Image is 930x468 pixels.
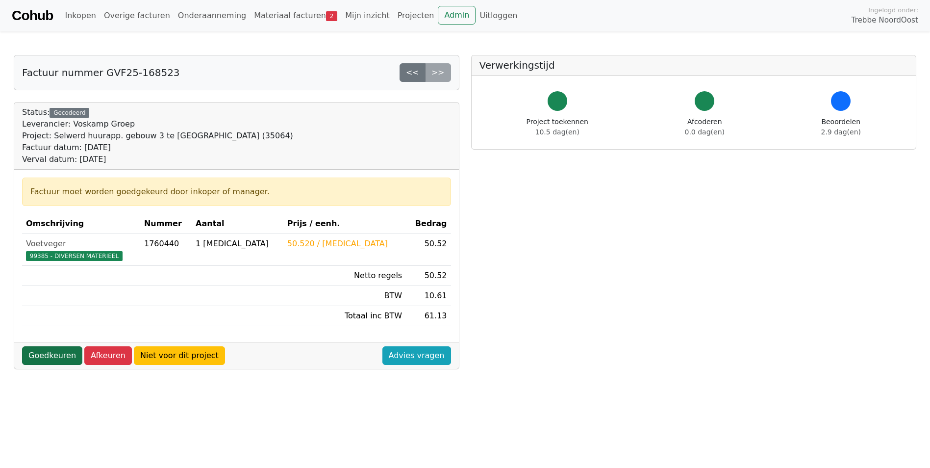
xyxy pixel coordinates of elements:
[394,6,438,26] a: Projecten
[100,6,174,26] a: Overige facturen
[406,266,451,286] td: 50.52
[140,214,192,234] th: Nummer
[30,186,443,198] div: Factuur moet worden goedgekeurd door inkoper of manager.
[852,15,918,26] span: Trebbe NoordOost
[22,154,293,165] div: Verval datum: [DATE]
[406,286,451,306] td: 10.61
[26,238,136,250] div: Voetveger
[84,346,132,365] a: Afkeuren
[479,59,908,71] h5: Verwerkingstijd
[140,234,192,266] td: 1760440
[382,346,451,365] a: Advies vragen
[685,117,725,137] div: Afcoderen
[174,6,250,26] a: Onderaanneming
[527,117,588,137] div: Project toekennen
[287,238,402,250] div: 50.520 / [MEDICAL_DATA]
[250,6,341,26] a: Materiaal facturen2
[283,266,406,286] td: Netto regels
[22,214,140,234] th: Omschrijving
[196,238,279,250] div: 1 [MEDICAL_DATA]
[821,128,861,136] span: 2.9 dag(en)
[22,118,293,130] div: Leverancier: Voskamp Groep
[26,238,136,261] a: Voetveger99385 - DIVERSEN MATERIEEL
[400,63,426,82] a: <<
[12,4,53,27] a: Cohub
[50,108,89,118] div: Gecodeerd
[438,6,476,25] a: Admin
[22,67,180,78] h5: Factuur nummer GVF25-168523
[283,214,406,234] th: Prijs / eenh.
[685,128,725,136] span: 0.0 dag(en)
[283,306,406,326] td: Totaal inc BTW
[61,6,100,26] a: Inkopen
[535,128,579,136] span: 10.5 dag(en)
[26,251,123,261] span: 99385 - DIVERSEN MATERIEEL
[22,346,82,365] a: Goedkeuren
[326,11,337,21] span: 2
[22,142,293,154] div: Factuur datum: [DATE]
[22,106,293,165] div: Status:
[192,214,283,234] th: Aantal
[341,6,394,26] a: Mijn inzicht
[283,286,406,306] td: BTW
[476,6,521,26] a: Uitloggen
[868,5,918,15] span: Ingelogd onder:
[406,234,451,266] td: 50.52
[22,130,293,142] div: Project: Selwerd huurapp. gebouw 3 te [GEOGRAPHIC_DATA] (35064)
[406,214,451,234] th: Bedrag
[134,346,225,365] a: Niet voor dit project
[406,306,451,326] td: 61.13
[821,117,861,137] div: Beoordelen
